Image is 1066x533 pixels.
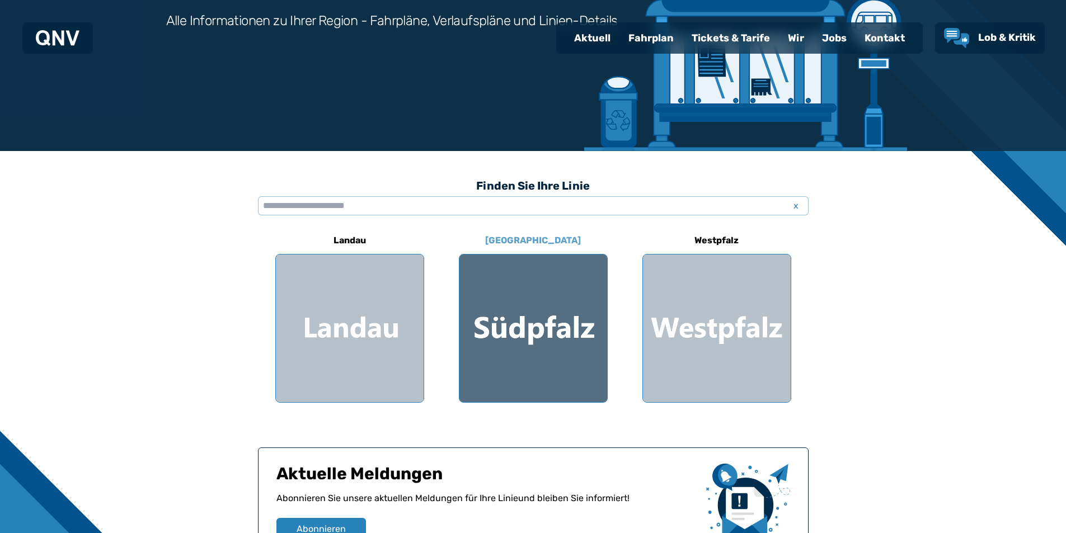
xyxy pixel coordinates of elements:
a: Lob & Kritik [944,28,1036,48]
a: Landau Region Landau [275,227,424,403]
a: Aktuell [565,23,619,53]
a: Fahrplan [619,23,683,53]
p: Abonnieren Sie unsere aktuellen Meldungen für Ihre Linie und bleiben Sie informiert! [276,492,697,518]
img: QNV Logo [36,30,79,46]
h1: Aktuelle Meldungen [276,464,697,492]
a: Tickets & Tarife [683,23,779,53]
a: Westpfalz Region Westpfalz [642,227,791,403]
a: QNV Logo [36,27,79,49]
h6: Westpfalz [690,232,743,249]
span: Lob & Kritik [978,31,1036,44]
h3: Finden Sie Ihre Linie [258,173,809,198]
a: Kontakt [856,23,914,53]
a: [GEOGRAPHIC_DATA] Region Südpfalz [459,227,608,403]
a: Wir [779,23,813,53]
h3: Alle Informationen zu Ihrer Region - Fahrpläne, Verlaufspläne und Linien-Details [166,12,618,30]
h6: [GEOGRAPHIC_DATA] [481,232,585,249]
a: Jobs [813,23,856,53]
span: x [788,199,804,213]
h6: Landau [329,232,370,249]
